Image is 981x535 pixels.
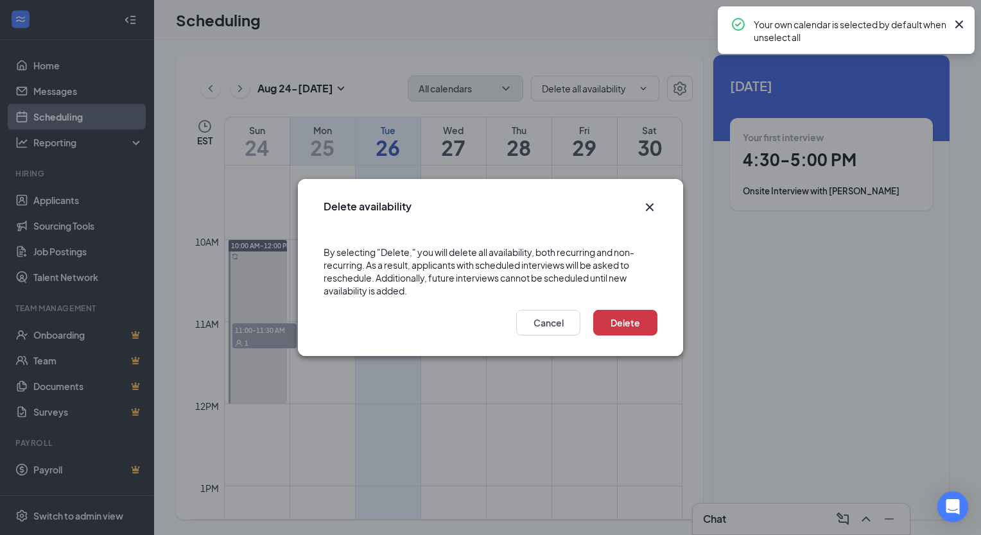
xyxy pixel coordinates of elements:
svg: CheckmarkCircle [731,17,746,32]
button: Delete [593,310,657,335]
svg: Cross [642,200,657,215]
div: Your own calendar is selected by default when unselect all [754,17,946,44]
h3: Delete availability [324,200,412,214]
div: By selecting "Delete," you will delete all availability, both recurring and non-recurring. As a r... [324,246,657,297]
button: Cancel [516,310,580,335]
svg: Cross [951,17,967,32]
div: Open Intercom Messenger [937,491,968,522]
button: Close [642,200,657,215]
